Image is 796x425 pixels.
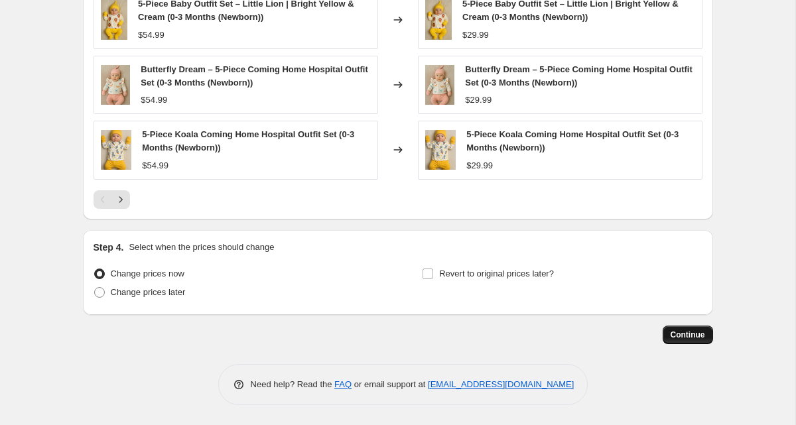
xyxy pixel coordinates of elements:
[465,95,492,105] span: $29.99
[462,30,489,40] span: $29.99
[439,269,554,278] span: Revert to original prices later?
[671,330,705,340] span: Continue
[111,190,130,209] button: Next
[142,129,354,152] span: 5-Piece Koala Coming Home Hospital Outfit Set (0-3 Months (Newborn))
[465,64,692,88] span: Butterfly Dream – 5-Piece Coming Home Hospital Outfit Set (0-3 Months (Newborn))
[142,160,168,170] span: $54.99
[101,65,131,105] img: BE652640-BC41-49A4-8809-D83D5BC714B2_80x.jpg
[129,241,274,254] p: Select when the prices should change
[425,130,456,170] img: saikoala_80x.png
[111,287,186,297] span: Change prices later
[425,65,455,105] img: BE652640-BC41-49A4-8809-D83D5BC714B2_80x.jpg
[111,269,184,278] span: Change prices now
[466,160,493,170] span: $29.99
[138,30,165,40] span: $54.99
[141,64,367,88] span: Butterfly Dream – 5-Piece Coming Home Hospital Outfit Set (0-3 Months (Newborn))
[251,379,335,389] span: Need help? Read the
[334,379,352,389] a: FAQ
[466,129,679,152] span: 5-Piece Koala Coming Home Hospital Outfit Set (0-3 Months (Newborn))
[101,130,132,170] img: saikoala_80x.png
[663,326,713,344] button: Continue
[428,379,574,389] a: [EMAIL_ADDRESS][DOMAIN_NAME]
[352,379,428,389] span: or email support at
[94,241,124,254] h2: Step 4.
[94,190,130,209] nav: Pagination
[141,95,167,105] span: $54.99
